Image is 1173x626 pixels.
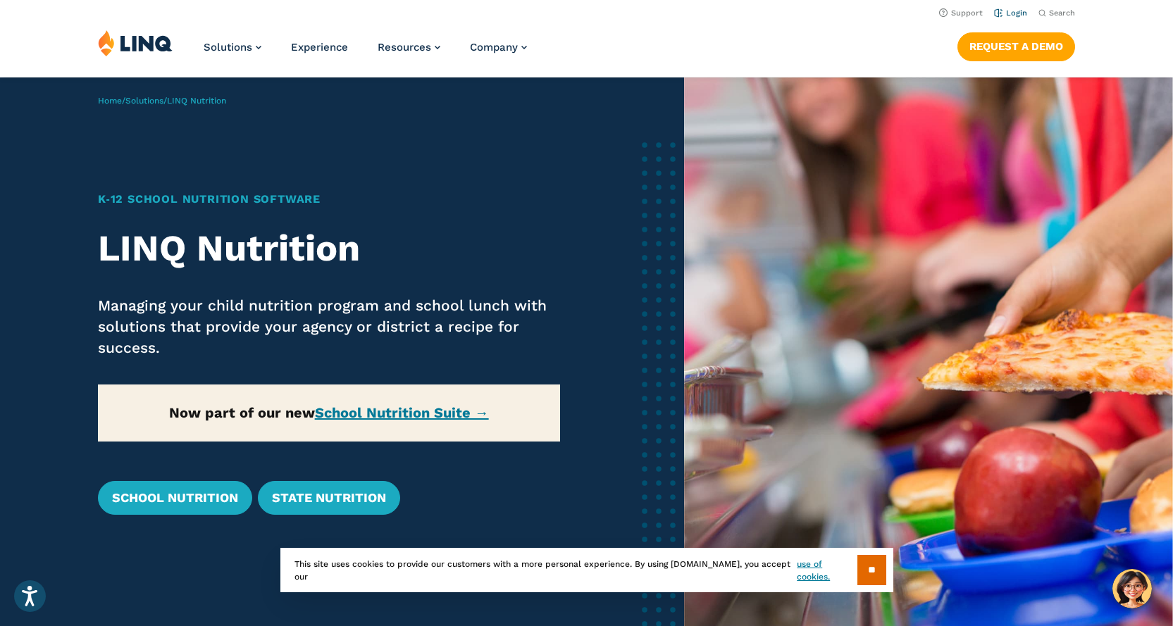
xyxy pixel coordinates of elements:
span: Resources [378,41,431,54]
img: LINQ | K‑12 Software [98,30,173,56]
a: Support [939,8,983,18]
span: Solutions [204,41,252,54]
button: Open Search Bar [1038,8,1075,18]
nav: Button Navigation [957,30,1075,61]
a: Resources [378,41,440,54]
h1: K‑12 School Nutrition Software [98,191,560,208]
span: Search [1049,8,1075,18]
strong: LINQ Nutrition [98,227,360,270]
a: State Nutrition [258,481,400,515]
a: Login [994,8,1027,18]
div: This site uses cookies to provide our customers with a more personal experience. By using [DOMAIN... [280,548,893,592]
a: Company [470,41,527,54]
p: Managing your child nutrition program and school lunch with solutions that provide your agency or... [98,295,560,358]
span: / / [98,96,226,106]
a: Request a Demo [957,32,1075,61]
a: use of cookies. [797,558,857,583]
nav: Primary Navigation [204,30,527,76]
a: Home [98,96,122,106]
a: School Nutrition [98,481,252,515]
span: LINQ Nutrition [167,96,226,106]
a: Solutions [204,41,261,54]
a: Experience [291,41,348,54]
span: Company [470,41,518,54]
a: Solutions [125,96,163,106]
button: Hello, have a question? Let’s chat. [1112,569,1152,608]
a: School Nutrition Suite → [315,404,489,421]
strong: Now part of our new [169,404,489,421]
